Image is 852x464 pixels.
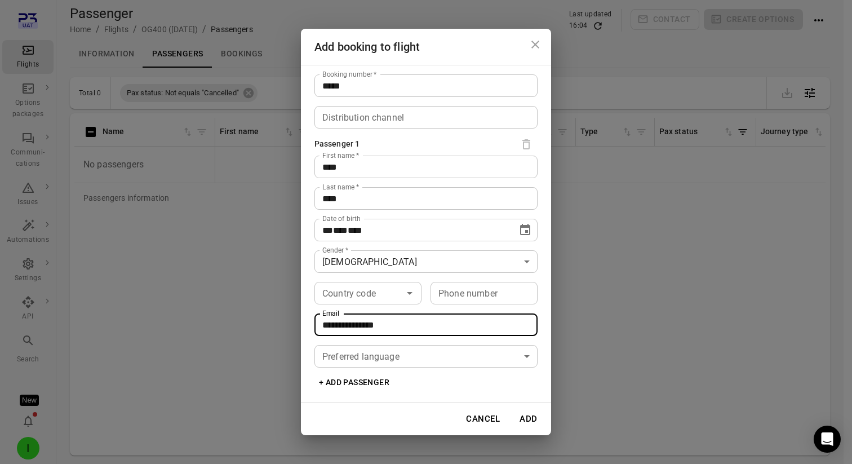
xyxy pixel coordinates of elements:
button: Add [511,407,547,431]
label: Booking number [322,69,376,79]
button: Cancel [460,407,506,431]
button: + Add passenger [314,372,394,393]
div: Open Intercom Messenger [814,426,841,453]
div: [DEMOGRAPHIC_DATA] [314,250,538,273]
div: Passenger 1 [314,138,360,151]
button: Open [402,285,418,301]
label: Gender [322,245,348,255]
span: Day [322,226,333,235]
span: Month [333,226,348,235]
label: Date of birth [322,214,360,223]
button: Close dialog [524,33,547,56]
label: Last name [322,182,359,192]
label: First name [322,151,359,160]
h2: Add booking to flight [301,29,551,65]
span: Delete [515,133,538,156]
button: Choose date, selected date is Aug 29, 2003 [514,219,536,241]
label: Email [322,308,340,318]
span: Year [348,226,362,235]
